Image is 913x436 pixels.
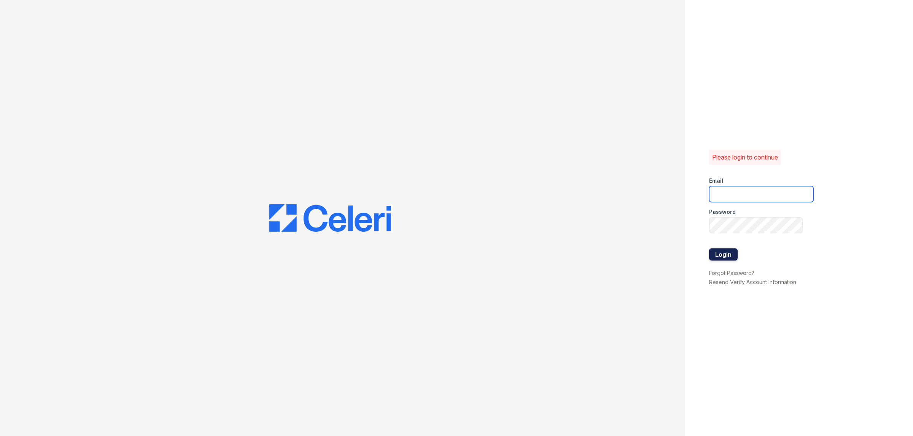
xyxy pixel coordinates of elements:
label: Password [709,208,736,216]
button: Login [709,248,738,261]
img: CE_Logo_Blue-a8612792a0a2168367f1c8372b55b34899dd931a85d93a1a3d3e32e68fde9ad4.png [269,204,391,232]
p: Please login to continue [712,153,778,162]
label: Email [709,177,723,185]
a: Forgot Password? [709,270,754,276]
a: Resend Verify Account Information [709,279,796,285]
